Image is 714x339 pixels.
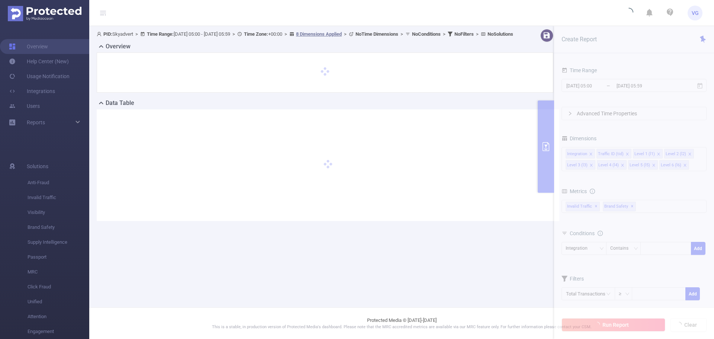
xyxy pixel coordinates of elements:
[133,31,140,37] span: >
[89,307,714,339] footer: Protected Media © [DATE]-[DATE]
[97,32,103,36] i: icon: user
[97,31,513,37] span: Skyadvert [DATE] 05:00 - [DATE] 05:59 +00:00
[28,250,89,265] span: Passport
[342,31,349,37] span: >
[27,159,48,174] span: Solutions
[9,39,48,54] a: Overview
[692,6,699,20] span: VG
[412,31,441,37] b: No Conditions
[356,31,398,37] b: No Time Dimensions
[27,119,45,125] span: Reports
[454,31,474,37] b: No Filters
[28,279,89,294] span: Click Fraud
[103,31,112,37] b: PID:
[9,54,69,69] a: Help Center (New)
[106,42,131,51] h2: Overview
[9,84,55,99] a: Integrations
[28,235,89,250] span: Supply Intelligence
[28,175,89,190] span: Anti-Fraud
[108,324,695,330] p: This is a stable, in production version of Protected Media's dashboard. Please note that the MRC ...
[28,309,89,324] span: Attention
[488,31,513,37] b: No Solutions
[474,31,481,37] span: >
[398,31,405,37] span: >
[624,8,633,18] i: icon: loading
[296,31,342,37] u: 8 Dimensions Applied
[28,205,89,220] span: Visibility
[28,324,89,339] span: Engagement
[8,6,81,21] img: Protected Media
[9,69,70,84] a: Usage Notification
[147,31,174,37] b: Time Range:
[28,294,89,309] span: Unified
[441,31,448,37] span: >
[230,31,237,37] span: >
[106,99,134,108] h2: Data Table
[28,190,89,205] span: Invalid Traffic
[9,99,40,113] a: Users
[244,31,268,37] b: Time Zone:
[27,115,45,130] a: Reports
[28,265,89,279] span: MRC
[282,31,289,37] span: >
[28,220,89,235] span: Brand Safety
